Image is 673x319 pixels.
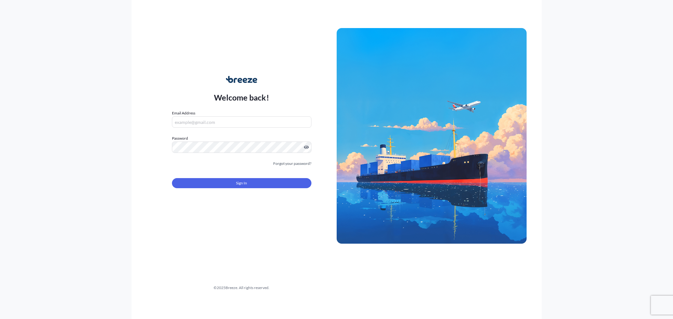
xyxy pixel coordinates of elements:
[172,178,311,188] button: Sign In
[273,160,311,167] a: Forgot your password?
[304,145,309,150] button: Show password
[337,28,527,244] img: Ship illustration
[172,135,311,142] label: Password
[236,180,247,186] span: Sign In
[172,116,311,128] input: example@gmail.com
[214,92,269,102] p: Welcome back!
[147,285,337,291] div: © 2025 Breeze. All rights reserved.
[172,110,195,116] label: Email Address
